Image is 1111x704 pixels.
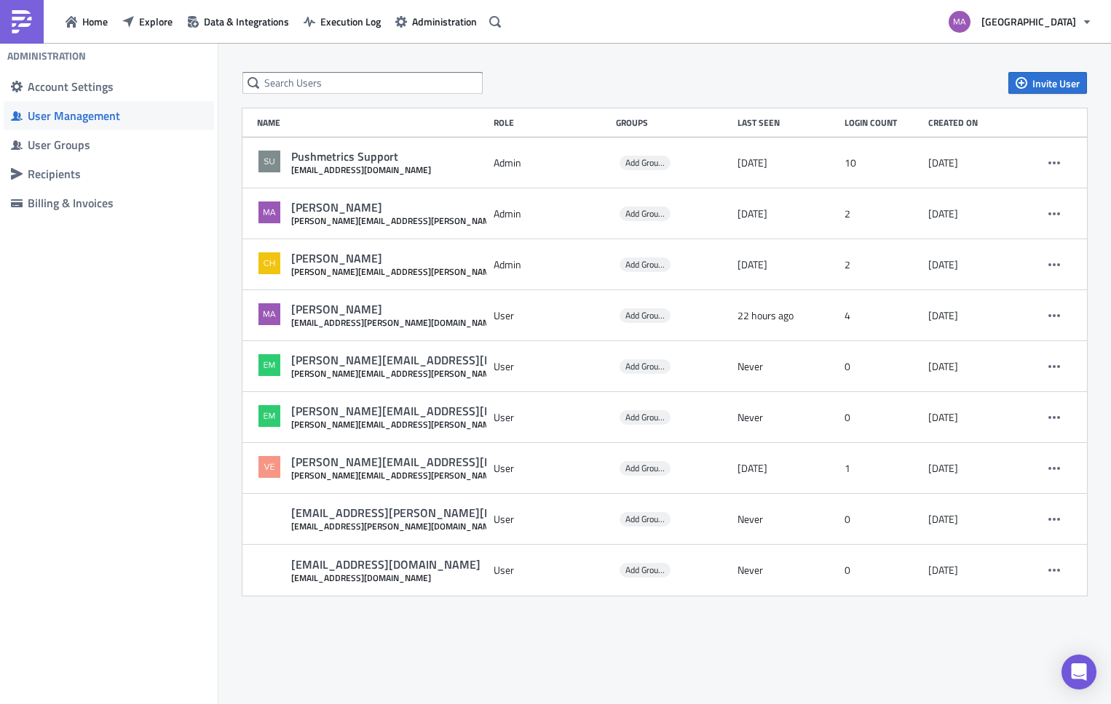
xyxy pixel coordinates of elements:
[139,14,173,29] span: Explore
[291,302,498,317] div: [PERSON_NAME]
[494,117,609,128] div: Role
[291,455,663,470] div: [PERSON_NAME][EMAIL_ADDRESS][PERSON_NAME][DOMAIN_NAME]
[928,462,958,475] time: 2025-09-19T16:16:50.754782
[738,404,837,431] div: Never
[291,353,663,368] div: [PERSON_NAME][EMAIL_ADDRESS][PERSON_NAME][DOMAIN_NAME]
[947,9,972,34] img: Avatar
[257,117,486,128] div: Name
[940,6,1100,38] button: [GEOGRAPHIC_DATA]
[257,455,282,479] img: Avatar
[928,309,958,322] time: 2025-08-21T15:46:22.177680
[738,309,794,322] time: 2025-09-29T18:06:56.935663
[28,79,207,94] div: Account Settings
[28,196,207,210] div: Billing & Invoices
[291,149,431,164] div: Pushmetrics Support
[291,251,565,266] div: [PERSON_NAME]
[738,207,767,220] time: 2025-09-03T18:17:52.850511
[494,506,609,532] div: User
[180,10,296,33] button: Data & Integrations
[494,557,609,583] div: User
[291,266,565,277] div: [PERSON_NAME][EMAIL_ADDRESS][PERSON_NAME][DOMAIN_NAME]
[928,411,958,424] time: 2025-08-25T15:23:53.988891
[494,303,609,329] div: User
[620,359,671,374] span: Add Groups
[257,302,282,327] img: Avatar
[388,10,484,33] button: Administration
[494,201,609,227] div: Admin
[494,252,609,278] div: Admin
[494,455,609,481] div: User
[291,557,481,572] div: [EMAIL_ADDRESS][DOMAIN_NAME]
[625,359,667,373] span: Add Groups
[620,156,671,170] span: Add Groups
[625,257,667,271] span: Add Groups
[738,506,837,532] div: Never
[28,167,207,181] div: Recipients
[620,207,671,221] span: Add Groups
[845,150,921,176] div: 10
[257,251,282,276] img: Avatar
[257,149,282,174] img: Avatar
[257,353,282,377] img: Avatar
[928,360,958,373] time: 2025-08-25T15:23:26.538583
[291,215,565,226] div: [PERSON_NAME][EMAIL_ADDRESS][PERSON_NAME][DOMAIN_NAME]
[320,14,381,29] span: Execution Log
[494,353,609,380] div: User
[845,404,921,431] div: 0
[845,117,921,128] div: Login Count
[625,207,667,220] span: Add Groups
[494,150,609,176] div: Admin
[738,258,767,271] time: 2025-09-09T13:59:44.848565
[296,10,388,33] button: Execution Log
[10,10,33,33] img: PushMetrics
[291,200,565,215] div: [PERSON_NAME]
[494,404,609,431] div: User
[738,353,837,380] div: Never
[291,521,572,532] div: [EMAIL_ADDRESS][PERSON_NAME][DOMAIN_NAME]
[981,14,1076,29] span: [GEOGRAPHIC_DATA]
[620,563,671,577] span: Add Groups
[257,404,282,428] img: Avatar
[82,14,108,29] span: Home
[291,419,663,430] div: [PERSON_NAME][EMAIL_ADDRESS][PERSON_NAME][DOMAIN_NAME]
[291,317,498,328] div: [EMAIL_ADDRESS][PERSON_NAME][DOMAIN_NAME]
[625,512,667,526] span: Add Groups
[928,156,958,169] time: 2025-07-29T14:32:24.596794
[28,108,207,123] div: User Management
[845,252,921,278] div: 2
[620,257,671,272] span: Add Groups
[291,164,431,175] div: [EMAIL_ADDRESS][DOMAIN_NAME]
[204,14,289,29] span: Data & Integrations
[291,505,572,521] div: [EMAIL_ADDRESS][PERSON_NAME][DOMAIN_NAME]
[738,557,837,583] div: Never
[620,410,671,425] span: Add Groups
[616,117,731,128] div: Groups
[928,564,958,577] time: 2025-09-26T14:31:03.250488
[115,10,180,33] button: Explore
[625,410,667,424] span: Add Groups
[242,72,483,94] input: Search Users
[928,513,958,526] time: 2025-09-26T14:31:03.216315
[257,200,282,225] img: Avatar
[928,207,958,220] time: 2025-07-29T14:34:45.174921
[845,506,921,532] div: 0
[625,563,667,577] span: Add Groups
[1008,72,1087,94] button: Invite User
[620,512,671,527] span: Add Groups
[928,258,958,271] time: 2025-07-29T14:36:18.633504
[58,10,115,33] button: Home
[291,404,663,419] div: [PERSON_NAME][EMAIL_ADDRESS][PERSON_NAME][DOMAIN_NAME]
[845,303,921,329] div: 4
[845,353,921,380] div: 0
[738,462,767,475] time: 2025-09-24T21:13:08.682268
[738,156,767,169] time: 2025-09-17T14:28:58.259106
[845,455,921,481] div: 1
[1061,655,1096,689] div: Open Intercom Messenger
[291,368,663,379] div: [PERSON_NAME][EMAIL_ADDRESS][PERSON_NAME][DOMAIN_NAME]
[625,461,667,475] span: Add Groups
[291,572,481,583] div: [EMAIL_ADDRESS][DOMAIN_NAME]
